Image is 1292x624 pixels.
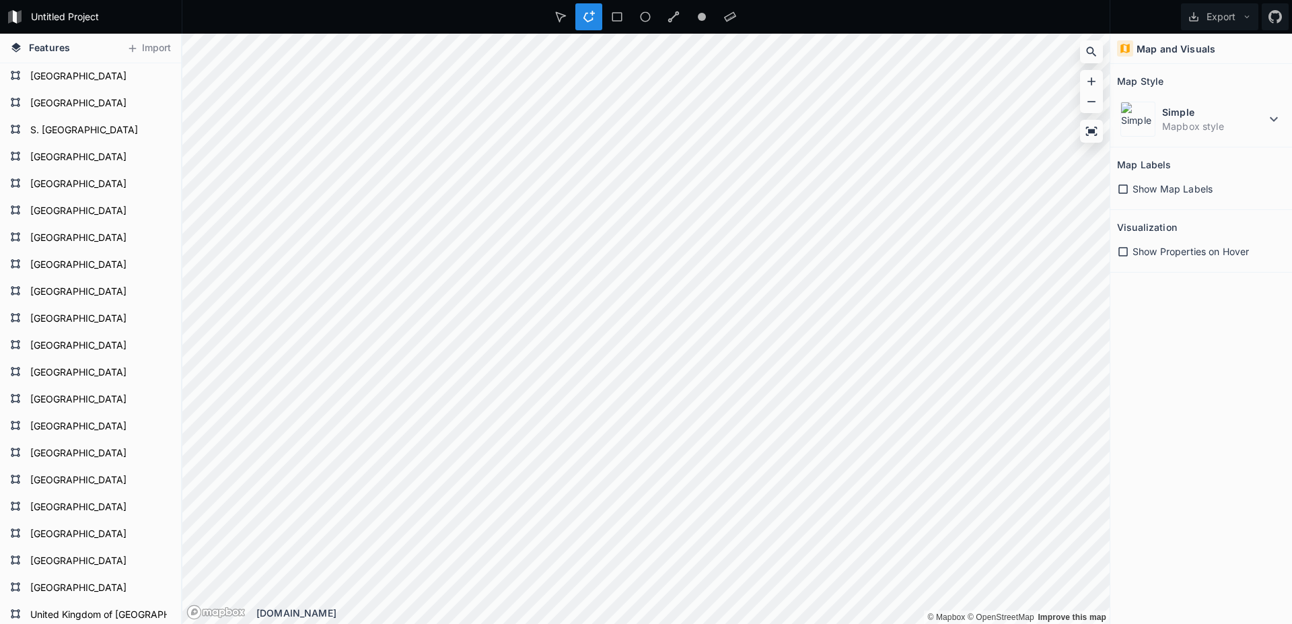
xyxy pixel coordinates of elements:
div: [DOMAIN_NAME] [256,606,1110,620]
span: Features [29,40,70,55]
a: Mapbox [927,613,965,622]
dd: Mapbox style [1162,119,1266,133]
button: Import [120,38,178,59]
a: Map feedback [1038,613,1106,622]
span: Show Properties on Hover [1133,244,1249,258]
img: Simple [1120,102,1155,137]
a: Mapbox logo [186,604,246,620]
span: Show Map Labels [1133,182,1213,196]
dt: Simple [1162,105,1266,119]
h2: Visualization [1117,217,1177,238]
h4: Map and Visuals [1137,42,1215,56]
a: OpenStreetMap [968,613,1034,622]
h2: Map Labels [1117,154,1171,175]
button: Export [1181,3,1258,30]
h2: Map Style [1117,71,1163,92]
